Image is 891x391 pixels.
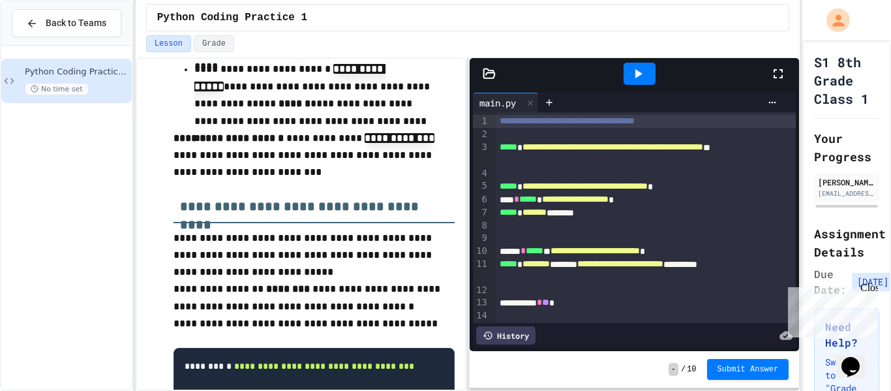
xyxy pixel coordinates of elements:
[25,83,89,95] span: No time set
[473,93,539,112] div: main.py
[813,5,853,35] div: My Account
[473,309,489,322] div: 14
[473,206,489,219] div: 7
[194,35,234,52] button: Grade
[814,53,879,108] h1: S1 8th Grade Class 1
[473,115,489,128] div: 1
[818,176,875,188] div: [PERSON_NAME]
[836,339,878,378] iframe: chat widget
[476,326,536,345] div: History
[814,266,847,298] span: Due Date:
[146,35,191,52] button: Lesson
[707,359,789,380] button: Submit Answer
[687,364,696,375] span: 10
[12,9,121,37] button: Back to Teams
[473,193,489,206] div: 6
[5,5,90,83] div: Chat with us now!Close
[473,296,489,309] div: 13
[717,364,779,375] span: Submit Answer
[473,245,489,258] div: 10
[814,129,879,166] h2: Your Progress
[473,258,489,284] div: 11
[669,363,678,376] span: -
[814,225,879,261] h2: Assignment Details
[25,67,129,78] span: Python Coding Practice 1
[473,322,489,336] div: 15
[818,189,875,198] div: [EMAIL_ADDRESS][DOMAIN_NAME]
[157,10,307,25] span: Python Coding Practice 1
[473,128,489,141] div: 2
[473,180,489,193] div: 5
[681,364,686,375] span: /
[783,282,878,337] iframe: chat widget
[473,284,489,297] div: 12
[473,141,489,167] div: 3
[46,16,106,30] span: Back to Teams
[473,232,489,245] div: 9
[473,96,522,110] div: main.py
[473,219,489,232] div: 8
[473,167,489,180] div: 4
